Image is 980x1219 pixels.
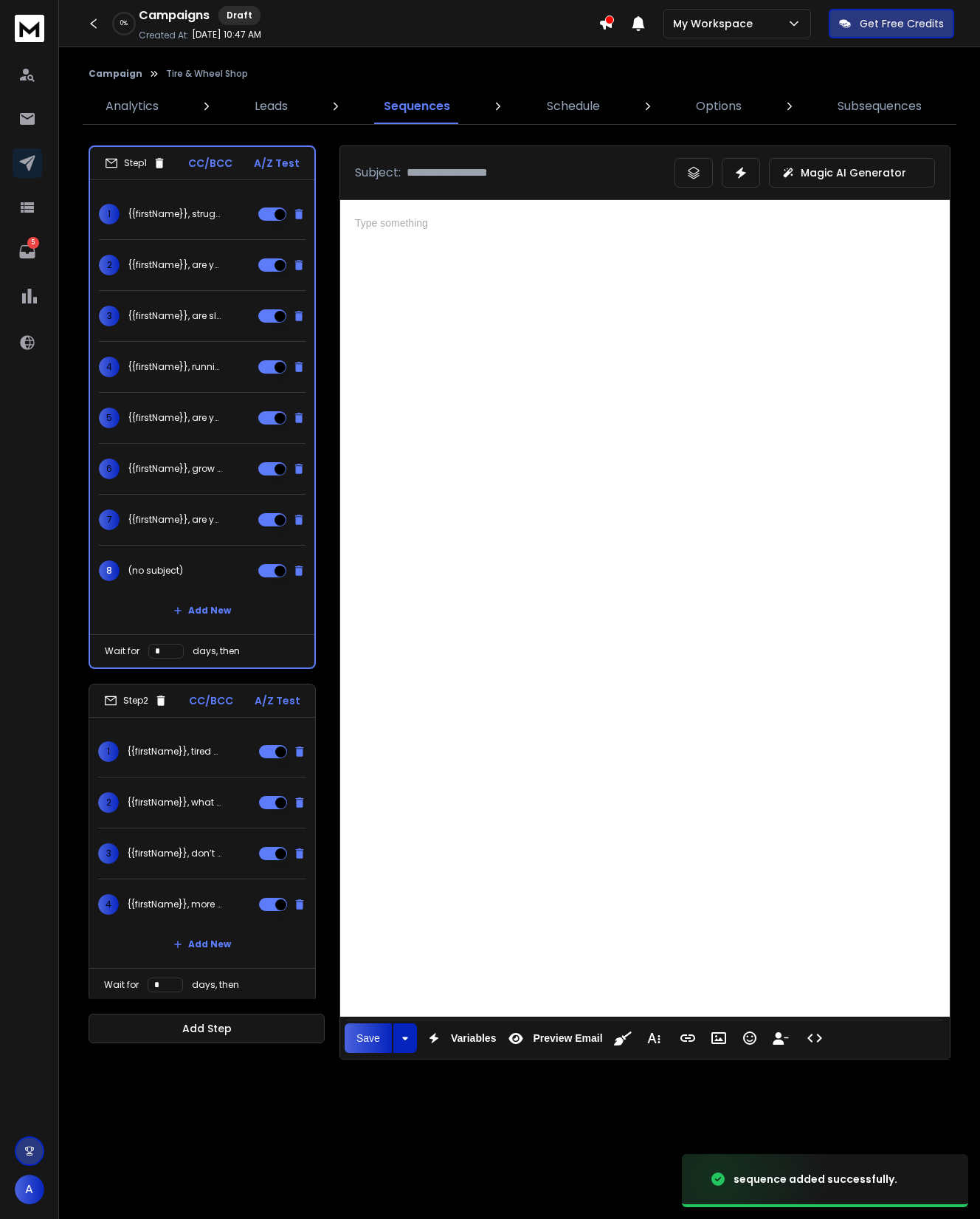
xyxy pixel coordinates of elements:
p: {{firstName}}, are you leaving money on the curb? [128,259,223,271]
button: Add Step [89,1014,325,1043]
p: Get Free Credits [860,16,944,31]
div: sequence added successfully. [734,1172,897,1187]
p: CC/BCC [188,156,232,171]
a: 5 [13,237,42,267]
p: {{firstName}}, are you leaving money on the curb? [128,412,223,424]
p: {{firstName}}, what if you had an extra 10 hours this week? [128,797,222,808]
p: Sequences [384,97,450,115]
p: Analytics [106,97,159,115]
button: Get Free Credits [829,9,954,38]
button: A [15,1175,44,1204]
span: 3 [99,306,120,326]
p: My Workspace [673,16,759,31]
p: {{firstName}}, don’t let slow months drain your bank account [128,848,222,859]
span: 8 [99,560,120,581]
p: [DATE] 10:47 AM [192,29,261,41]
p: Wait for [105,645,139,657]
p: Created At: [139,30,189,41]
button: Insert Unsubscribe Link [767,1023,795,1053]
p: A/Z Test [255,693,300,708]
button: Magic AI Generator [769,158,935,188]
p: Schedule [547,97,600,115]
button: Preview Email [502,1023,605,1053]
button: Insert Image (Ctrl+P) [705,1023,733,1053]
span: 2 [99,255,120,275]
span: 6 [99,459,120,479]
p: CC/BCC [189,693,233,708]
a: Subsequences [829,89,931,124]
p: Leads [255,97,288,115]
span: 1 [98,741,119,762]
button: Insert Link (Ctrl+K) [674,1023,702,1053]
p: {{firstName}}, running the shop 24/7? [128,361,223,373]
span: 4 [99,357,120,377]
button: Campaign [89,68,142,80]
p: Tire & Wheel Shop [166,68,248,80]
span: Preview Email [530,1032,605,1045]
p: {{firstName}}, are your competitors quietly taking your customers? [128,514,223,526]
span: 2 [98,792,119,813]
span: 5 [99,408,120,428]
div: Step 2 [104,694,168,707]
p: days, then [192,979,239,991]
div: Draft [218,6,260,25]
span: 3 [98,843,119,864]
button: Save [345,1023,392,1053]
img: logo [15,15,44,42]
p: 0 % [120,19,128,28]
p: 5 [27,237,39,249]
div: Step 1 [105,157,166,170]
a: Options [687,89,750,124]
p: {{firstName}}, struggling to fill your bays lately? [128,208,223,220]
p: days, then [193,645,240,657]
p: A/Z Test [254,156,300,171]
p: {{firstName}}, grow your shop without the chaos [128,463,223,475]
span: 4 [98,894,119,915]
button: More Text [640,1023,668,1053]
button: Emoticons [736,1023,764,1053]
p: Magic AI Generator [801,165,906,180]
p: Subject: [355,164,401,182]
button: Add New [162,930,243,959]
button: Add New [162,596,243,625]
a: Sequences [375,89,459,124]
a: Leads [246,89,297,124]
button: Clean HTML [609,1023,637,1053]
button: Variables [420,1023,500,1053]
p: Subsequences [838,97,922,115]
span: 1 [99,204,120,224]
button: Code View [801,1023,829,1053]
p: Options [696,97,742,115]
li: Step1CC/BCCA/Z Test1{{firstName}}, struggling to fill your bays lately?2{{firstName}}, are you le... [89,145,316,669]
p: Wait for [104,979,139,991]
p: {{firstName}}, more time for what really matters [128,899,222,910]
li: Step2CC/BCCA/Z Test1{{firstName}}, tired of wondering if this month will make payroll?2{{firstNam... [89,684,316,1002]
h1: Campaigns [139,7,210,24]
span: Variables [448,1032,500,1045]
a: Analytics [97,89,168,124]
p: {{firstName}}, are slow months hitting harder than usual? [128,310,223,322]
p: {{firstName}}, tired of wondering if this month will make payroll? [128,746,222,758]
span: 7 [99,509,120,530]
p: (no subject) [128,565,183,577]
a: Schedule [538,89,609,124]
